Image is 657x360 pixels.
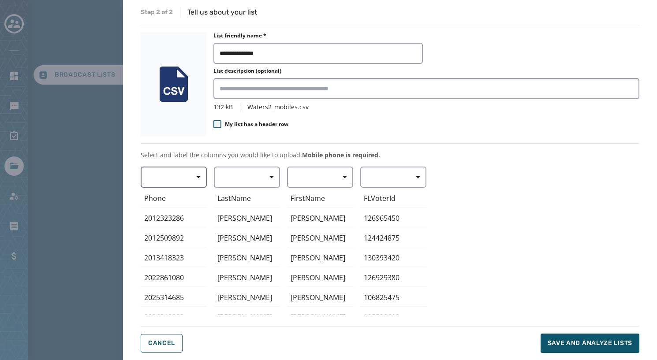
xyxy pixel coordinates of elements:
[141,269,207,287] div: 2022861080
[287,209,353,227] div: Stephen
[287,308,353,327] div: Wendy
[214,229,280,247] div: Kleinman
[141,8,173,17] span: Step 2 of 2
[213,67,281,74] label: List description (optional)
[214,209,280,227] div: Szymanski
[548,339,632,348] span: Save and analyze lists
[213,32,266,39] label: List friendly name *
[360,209,426,227] div: 126965450
[360,249,426,267] div: 130393420
[225,121,288,128] span: My list has a header row
[141,289,207,307] div: 2025314685
[360,189,426,208] div: FLVoterId
[214,189,280,208] div: LastName
[141,151,639,160] p: Select and label the columns you would like to upload.
[213,103,233,111] span: 132 kB
[541,334,639,353] button: Save and analyze lists
[141,209,207,227] div: 2012323286
[141,308,207,327] div: 2026310883
[287,189,353,208] div: FirstName
[302,151,380,159] span: Mobile phone is required.
[141,249,207,267] div: 2013418323
[287,249,353,267] div: Gerard
[360,269,426,287] div: 126929380
[287,289,353,307] div: Catherine
[213,120,221,128] input: My list has a header row
[287,269,353,287] div: Gerald
[148,340,175,347] span: Cancel
[360,289,426,307] div: 106825475
[214,269,280,287] div: Vizvary
[247,103,309,111] span: Waters2_mobiles.csv
[360,308,426,327] div: 125529619
[141,189,207,208] div: Phone
[141,334,183,353] button: Cancel
[360,229,426,247] div: 124424875
[287,229,353,247] div: Jeffrey
[214,249,280,267] div: Campanella
[187,7,257,18] p: Tell us about your list
[214,308,280,327] div: Martin
[141,229,207,247] div: 2012509892
[214,289,280,307] div: Leach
